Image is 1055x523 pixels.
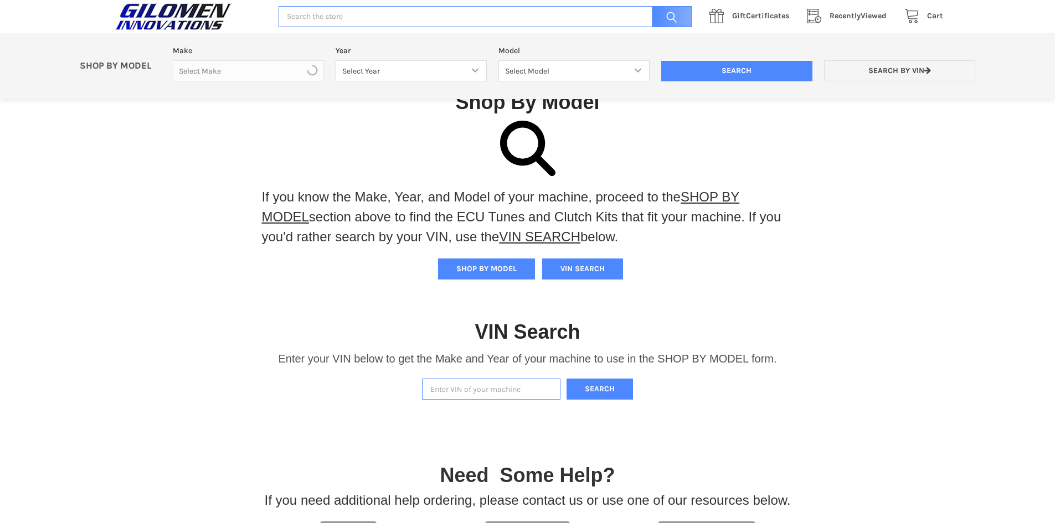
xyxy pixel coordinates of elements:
span: Cart [927,11,943,20]
img: GILOMEN INNOVATIONS [112,3,234,30]
span: Recently [830,11,861,20]
label: Make [173,45,324,56]
input: Search the store [279,6,692,28]
a: RecentlyViewed [801,9,898,23]
button: VIN SEARCH [542,258,623,279]
input: Search [661,61,812,82]
button: Search [567,379,633,400]
p: If you need additional help ordering, please contact us or use one of our resources below. [265,490,791,510]
a: Cart [898,9,943,23]
a: SHOP BY MODEL [262,189,740,224]
p: Need Some Help? [440,460,615,490]
input: Enter VIN of your machine [422,379,560,400]
label: Year [336,45,487,56]
p: SHOP BY MODEL [74,60,167,72]
h1: VIN Search [475,319,580,344]
a: VIN SEARCH [499,229,580,244]
p: Enter your VIN below to get the Make and Year of your machine to use in the SHOP BY MODEL form. [278,350,776,367]
label: Model [498,45,650,56]
a: Search by VIN [824,60,975,82]
input: Search [646,6,692,28]
a: GILOMEN INNOVATIONS [112,3,267,30]
h1: Shop By Model [112,90,943,115]
span: Viewed [830,11,887,20]
span: Certificates [732,11,789,20]
p: If you know the Make, Year, and Model of your machine, proceed to the section above to find the E... [262,187,794,247]
span: Gift [732,11,746,20]
a: GiftCertificates [703,9,801,23]
button: SHOP BY MODEL [438,258,535,279]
